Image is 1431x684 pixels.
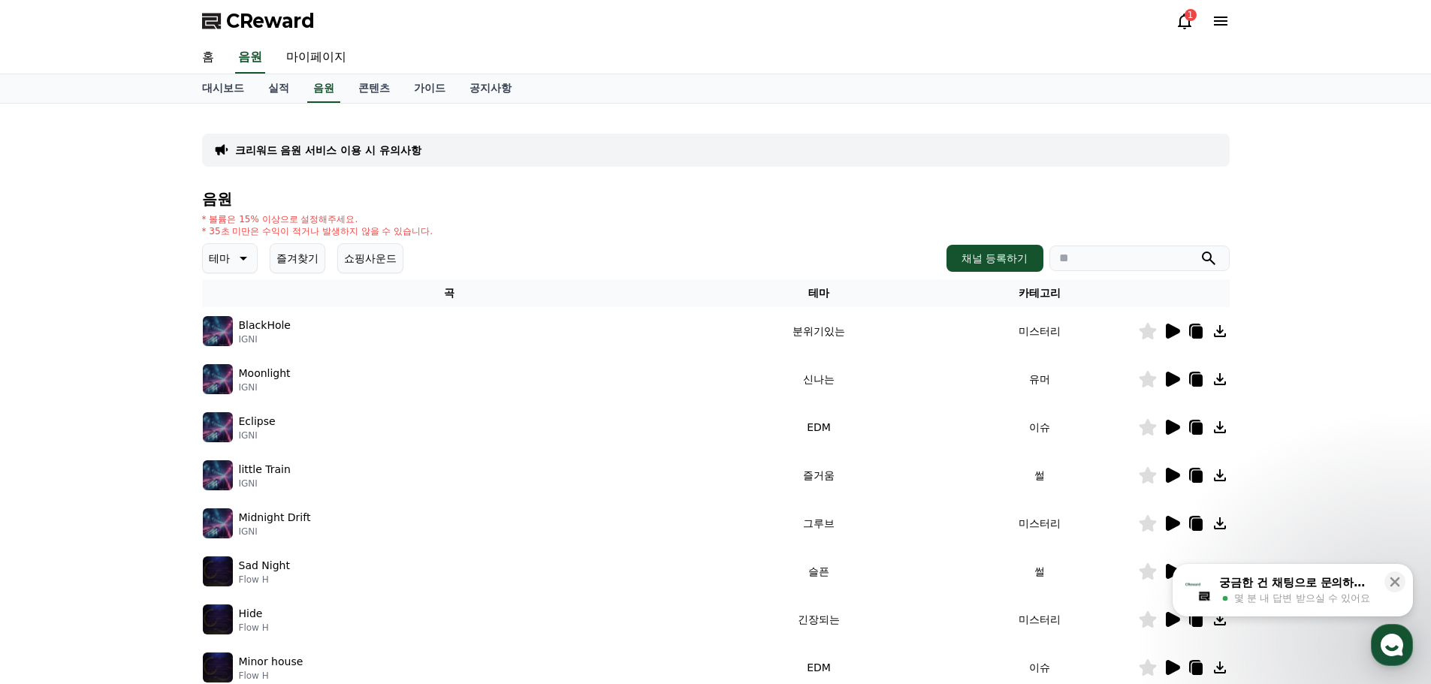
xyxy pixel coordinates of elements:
[941,355,1138,403] td: 유머
[194,476,288,514] a: 설정
[307,74,340,103] a: 음원
[239,429,276,441] p: IGNI
[941,547,1138,595] td: 썰
[239,606,263,622] p: Hide
[256,74,301,103] a: 실적
[941,499,1138,547] td: 미스터리
[696,547,940,595] td: 슬픈
[137,499,155,511] span: 대화
[226,9,315,33] span: CReward
[239,381,291,393] p: IGNI
[203,364,233,394] img: music
[235,143,421,158] a: 크리워드 음원 서비스 이용 시 유의사항
[202,225,433,237] p: * 35초 미만은 수익이 적거나 발생하지 않을 수 있습니다.
[190,42,226,74] a: 홈
[202,9,315,33] a: CReward
[202,279,697,307] th: 곡
[346,74,402,103] a: 콘텐츠
[270,243,325,273] button: 즐겨찾기
[941,451,1138,499] td: 썰
[239,414,276,429] p: Eclipse
[941,595,1138,643] td: 미스터리
[946,245,1043,272] button: 채널 등록하기
[235,42,265,74] a: 음원
[239,526,311,538] p: IGNI
[239,670,303,682] p: Flow H
[202,213,433,225] p: * 볼륨은 15% 이상으로 설정해주세요.
[203,508,233,538] img: music
[202,191,1230,207] h4: 음원
[1176,12,1194,30] a: 1
[696,279,940,307] th: 테마
[203,460,233,490] img: music
[190,74,256,103] a: 대시보드
[1185,9,1197,21] div: 1
[99,476,194,514] a: 대화
[239,654,303,670] p: Minor house
[232,499,250,511] span: 설정
[274,42,358,74] a: 마이페이지
[696,403,940,451] td: EDM
[209,248,230,269] p: 테마
[203,556,233,586] img: music
[239,622,269,634] p: Flow H
[696,451,940,499] td: 즐거움
[402,74,457,103] a: 가이드
[239,510,311,526] p: Midnight Drift
[239,333,291,345] p: IGNI
[239,318,291,333] p: BlackHole
[5,476,99,514] a: 홈
[239,558,290,574] p: Sad Night
[239,574,290,586] p: Flow H
[696,499,940,547] td: 그루브
[203,316,233,346] img: music
[203,604,233,634] img: music
[47,499,56,511] span: 홈
[203,652,233,682] img: music
[202,243,258,273] button: 테마
[337,243,403,273] button: 쇼핑사운드
[239,366,291,381] p: Moonlight
[239,478,291,490] p: IGNI
[203,412,233,442] img: music
[941,403,1138,451] td: 이슈
[941,307,1138,355] td: 미스터리
[696,355,940,403] td: 신나는
[696,595,940,643] td: 긴장되는
[941,279,1138,307] th: 카테고리
[239,462,291,478] p: little Train
[696,307,940,355] td: 분위기있는
[457,74,524,103] a: 공지사항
